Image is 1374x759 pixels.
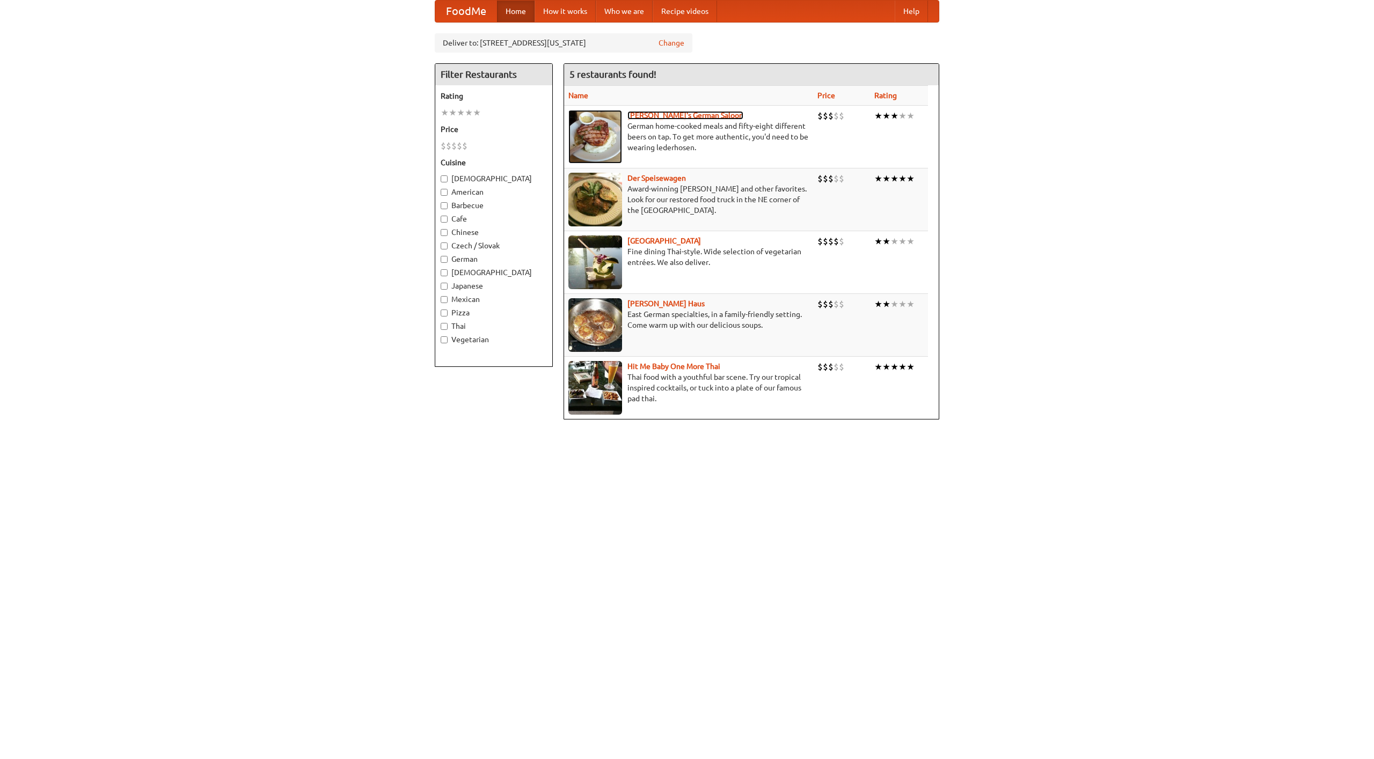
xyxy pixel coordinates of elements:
li: ★ [890,235,898,247]
li: $ [817,298,823,310]
li: ★ [907,235,915,247]
img: speisewagen.jpg [568,173,622,226]
li: $ [817,361,823,373]
div: Deliver to: [STREET_ADDRESS][US_STATE] [435,33,692,53]
li: ★ [907,110,915,122]
label: Cafe [441,213,547,224]
li: ★ [457,107,465,119]
h5: Rating [441,91,547,101]
input: Cafe [441,216,448,223]
li: $ [828,235,834,247]
li: $ [839,298,844,310]
input: German [441,256,448,263]
li: ★ [882,110,890,122]
h5: Price [441,124,547,135]
a: How it works [535,1,596,22]
li: $ [823,235,828,247]
input: Chinese [441,229,448,236]
li: ★ [882,298,890,310]
li: ★ [898,110,907,122]
li: $ [446,140,451,152]
input: Pizza [441,310,448,316]
img: esthers.jpg [568,110,622,164]
li: ★ [890,110,898,122]
label: German [441,254,547,264]
li: $ [817,110,823,122]
li: $ [828,298,834,310]
img: kohlhaus.jpg [568,298,622,352]
li: ★ [898,298,907,310]
a: Who we are [596,1,653,22]
a: Hit Me Baby One More Thai [627,362,720,371]
label: Japanese [441,281,547,291]
li: $ [834,173,839,185]
a: [GEOGRAPHIC_DATA] [627,237,701,245]
p: German home-cooked meals and fifty-eight different beers on tap. To get more authentic, you'd nee... [568,121,809,153]
li: $ [839,110,844,122]
li: $ [839,173,844,185]
label: Thai [441,321,547,331]
input: [DEMOGRAPHIC_DATA] [441,269,448,276]
label: Czech / Slovak [441,240,547,251]
input: Mexican [441,296,448,303]
li: ★ [874,361,882,373]
li: ★ [465,107,473,119]
a: FoodMe [435,1,497,22]
a: Rating [874,91,897,100]
li: ★ [898,361,907,373]
label: Barbecue [441,200,547,211]
b: Der Speisewagen [627,174,686,182]
a: [PERSON_NAME]'s German Saloon [627,111,743,120]
a: [PERSON_NAME] Haus [627,299,705,308]
li: ★ [874,173,882,185]
input: Czech / Slovak [441,242,448,249]
li: $ [839,361,844,373]
li: ★ [898,235,907,247]
li: $ [828,173,834,185]
li: $ [834,110,839,122]
a: Price [817,91,835,100]
li: ★ [890,361,898,373]
li: ★ [882,173,890,185]
h5: Cuisine [441,157,547,168]
li: $ [834,361,839,373]
li: $ [457,140,462,152]
li: ★ [874,235,882,247]
li: ★ [874,110,882,122]
input: Vegetarian [441,336,448,343]
li: ★ [882,235,890,247]
label: [DEMOGRAPHIC_DATA] [441,173,547,184]
li: ★ [449,107,457,119]
p: Award-winning [PERSON_NAME] and other favorites. Look for our restored food truck in the NE corne... [568,183,809,216]
p: Fine dining Thai-style. Wide selection of vegetarian entrées. We also deliver. [568,246,809,268]
p: Thai food with a youthful bar scene. Try our tropical inspired cocktails, or tuck into a plate of... [568,372,809,404]
li: ★ [890,298,898,310]
li: ★ [874,298,882,310]
li: $ [834,298,839,310]
label: Pizza [441,307,547,318]
a: Home [497,1,535,22]
p: East German specialties, in a family-friendly setting. Come warm up with our delicious soups. [568,309,809,330]
label: Mexican [441,294,547,305]
label: Chinese [441,227,547,238]
li: $ [441,140,446,152]
a: Help [895,1,928,22]
img: babythai.jpg [568,361,622,415]
a: Name [568,91,588,100]
input: Japanese [441,283,448,290]
li: $ [839,235,844,247]
label: [DEMOGRAPHIC_DATA] [441,267,547,278]
li: $ [828,361,834,373]
h4: Filter Restaurants [435,64,552,85]
a: Recipe videos [653,1,717,22]
li: $ [462,140,467,152]
li: $ [828,110,834,122]
li: $ [823,361,828,373]
li: ★ [473,107,481,119]
li: ★ [907,361,915,373]
input: Thai [441,323,448,330]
